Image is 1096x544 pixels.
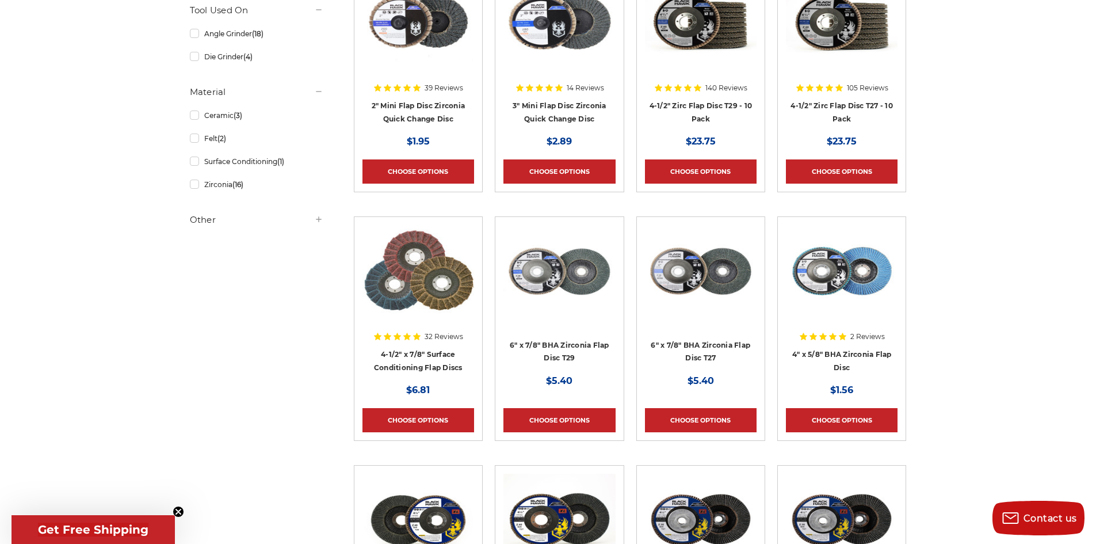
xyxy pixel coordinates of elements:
a: Choose Options [786,408,898,432]
span: (2) [217,134,226,143]
a: Choose Options [362,408,474,432]
a: Surface Conditioning [190,151,323,172]
a: 4-inch BHA Zirconia flap disc with 40 grit designed for aggressive metal sanding and grinding [786,225,898,372]
a: Zirconia [190,174,323,195]
a: Choose Options [786,159,898,184]
span: Contact us [1024,513,1077,524]
h5: Other [190,213,323,227]
a: Scotch brite flap discs [362,225,474,372]
a: Black Hawk 6 inch T29 coarse flap discs, 36 grit for efficient material removal [503,225,615,372]
a: Die Grinder [190,47,323,67]
a: Angle Grinder [190,24,323,44]
h5: Tool Used On [190,3,323,17]
span: $23.75 [827,136,857,147]
button: Contact us [992,501,1084,535]
span: $1.56 [830,385,853,395]
span: $1.95 [407,136,430,147]
a: Coarse 36 grit BHA Zirconia flap disc, 6-inch, flat T27 for aggressive material removal [645,225,757,372]
h5: Material [190,85,323,99]
a: Choose Options [503,159,615,184]
span: Get Free Shipping [38,523,148,537]
span: (18) [252,29,264,38]
a: Choose Options [645,159,757,184]
span: $2.89 [547,136,572,147]
img: Black Hawk 6 inch T29 coarse flap discs, 36 grit for efficient material removal [503,225,615,317]
a: Choose Options [503,408,615,432]
a: Choose Options [645,408,757,432]
a: Felt [190,128,323,149]
img: Coarse 36 grit BHA Zirconia flap disc, 6-inch, flat T27 for aggressive material removal [645,225,757,317]
span: (1) [277,157,284,166]
span: (16) [232,180,243,189]
span: $5.40 [546,375,572,386]
span: (3) [234,111,242,120]
span: $6.81 [406,385,430,395]
img: 4-inch BHA Zirconia flap disc with 40 grit designed for aggressive metal sanding and grinding [786,225,898,317]
button: Close teaser [173,506,184,518]
span: $23.75 [686,136,716,147]
a: Choose Options [362,159,474,184]
img: Scotch brite flap discs [362,225,474,317]
span: (4) [243,52,253,61]
div: Get Free ShippingClose teaser [12,515,175,544]
a: Ceramic [190,105,323,125]
span: $5.40 [688,375,714,386]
